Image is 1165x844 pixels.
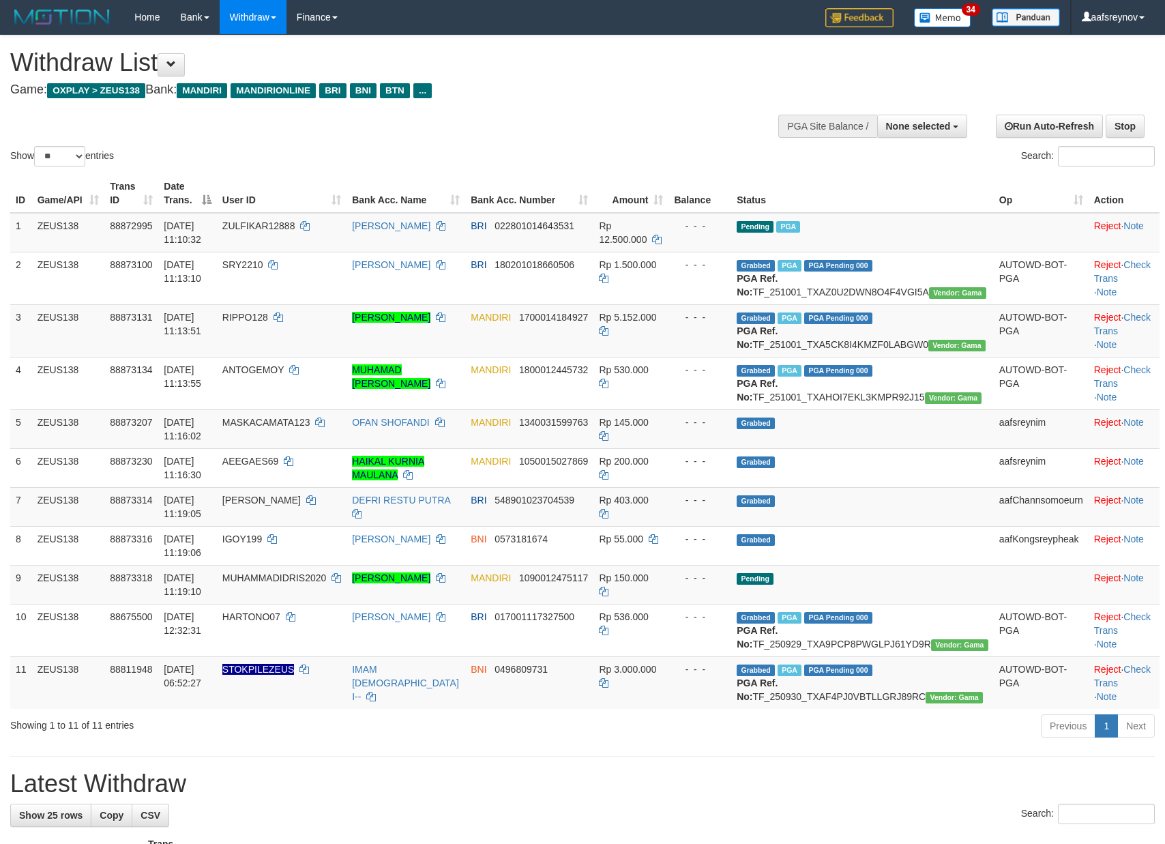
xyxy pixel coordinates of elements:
[471,417,511,428] span: MANDIRI
[778,365,801,377] span: Marked by aafsolysreylen
[929,287,986,299] span: Vendor URL: https://trx31.1velocity.biz
[737,273,778,297] b: PGA Ref. No:
[32,409,105,448] td: ZEUS138
[164,364,201,389] span: [DATE] 11:13:55
[110,220,152,231] span: 88872995
[32,357,105,409] td: ZEUS138
[1089,252,1160,304] td: · ·
[352,534,430,544] a: [PERSON_NAME]
[1123,456,1144,467] a: Note
[599,456,648,467] span: Rp 200.000
[110,495,152,506] span: 88873314
[495,495,574,506] span: Copy 548901023704539 to clipboard
[1094,664,1121,675] a: Reject
[10,409,32,448] td: 5
[352,312,430,323] a: [PERSON_NAME]
[599,664,656,675] span: Rp 3.000.000
[1097,639,1117,650] a: Note
[1089,448,1160,487] td: ·
[1094,220,1121,231] a: Reject
[519,417,588,428] span: Copy 1340031599763 to clipboard
[674,610,726,624] div: - - -
[1089,409,1160,448] td: ·
[10,146,114,166] label: Show entries
[599,312,656,323] span: Rp 5.152.000
[737,665,775,676] span: Grabbed
[32,656,105,709] td: ZEUS138
[471,572,511,583] span: MANDIRI
[1097,287,1117,297] a: Note
[32,565,105,604] td: ZEUS138
[495,220,574,231] span: Copy 022801014643531 to clipboard
[599,417,648,428] span: Rp 145.000
[1123,417,1144,428] a: Note
[110,611,152,622] span: 88675500
[925,392,982,404] span: Vendor URL: https://trx31.1velocity.biz
[776,221,800,233] span: Marked by aafanarl
[1094,534,1121,544] a: Reject
[222,664,295,675] span: Nama rekening ada tanda titik/strip, harap diedit
[177,83,227,98] span: MANDIRI
[886,121,951,132] span: None selected
[994,409,1089,448] td: aafsreynim
[992,8,1060,27] img: panduan.png
[352,220,430,231] a: [PERSON_NAME]
[217,174,346,213] th: User ID: activate to sort column ascending
[994,526,1089,565] td: aafKongsreypheak
[495,259,574,270] span: Copy 180201018660506 to clipboard
[737,456,775,468] span: Grabbed
[731,656,994,709] td: TF_250930_TXAF4PJ0VBTLLGRJ89RC
[231,83,316,98] span: MANDIRIONLINE
[110,259,152,270] span: 88873100
[737,312,775,324] span: Grabbed
[352,495,450,506] a: DEFRI RESTU PUTRA
[1094,611,1151,636] a: Check Trans
[731,174,994,213] th: Status
[674,219,726,233] div: - - -
[804,365,872,377] span: PGA Pending
[674,493,726,507] div: - - -
[994,304,1089,357] td: AUTOWD-BOT-PGA
[352,417,430,428] a: OFAN SHOFANDI
[1094,611,1121,622] a: Reject
[413,83,432,98] span: ...
[164,495,201,519] span: [DATE] 11:19:05
[737,418,775,429] span: Grabbed
[32,304,105,357] td: ZEUS138
[10,656,32,709] td: 11
[10,83,763,97] h4: Game: Bank:
[599,534,643,544] span: Rp 55.000
[737,325,778,350] b: PGA Ref. No:
[10,487,32,526] td: 7
[731,604,994,656] td: TF_250929_TXA9PCP8PWGLPJ61YD9R
[1094,495,1121,506] a: Reject
[471,364,511,375] span: MANDIRI
[737,534,775,546] span: Grabbed
[141,810,160,821] span: CSV
[495,534,548,544] span: Copy 0573181674 to clipboard
[10,7,114,27] img: MOTION_logo.png
[731,357,994,409] td: TF_251001_TXAHOI7EKL3KMPR92J15
[1117,714,1155,738] a: Next
[731,304,994,357] td: TF_251001_TXA5CK8I4KMZF0LABGW0
[1094,312,1151,336] a: Check Trans
[32,213,105,252] td: ZEUS138
[599,495,648,506] span: Rp 403.000
[599,364,648,375] span: Rp 530.000
[674,363,726,377] div: - - -
[1089,304,1160,357] td: · ·
[110,534,152,544] span: 88873316
[471,611,486,622] span: BRI
[10,252,32,304] td: 2
[1089,174,1160,213] th: Action
[471,220,486,231] span: BRI
[222,572,326,583] span: MUHAMMADIDRIS2020
[1041,714,1095,738] a: Previous
[778,115,876,138] div: PGA Site Balance /
[1089,656,1160,709] td: · ·
[222,259,263,270] span: SRY2210
[222,364,284,375] span: ANTOGEMOY
[1089,357,1160,409] td: · ·
[110,312,152,323] span: 88873131
[471,534,486,544] span: BNI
